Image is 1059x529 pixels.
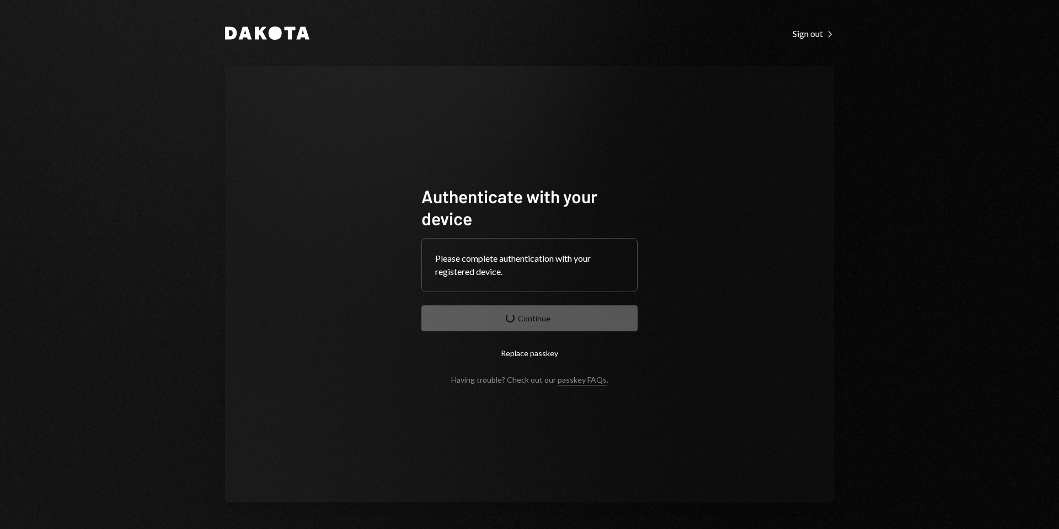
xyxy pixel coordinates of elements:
[451,375,608,384] div: Having trouble? Check out our .
[421,340,638,366] button: Replace passkey
[421,185,638,229] h1: Authenticate with your device
[558,375,607,385] a: passkey FAQs
[793,28,834,39] div: Sign out
[793,27,834,39] a: Sign out
[435,252,624,278] div: Please complete authentication with your registered device.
